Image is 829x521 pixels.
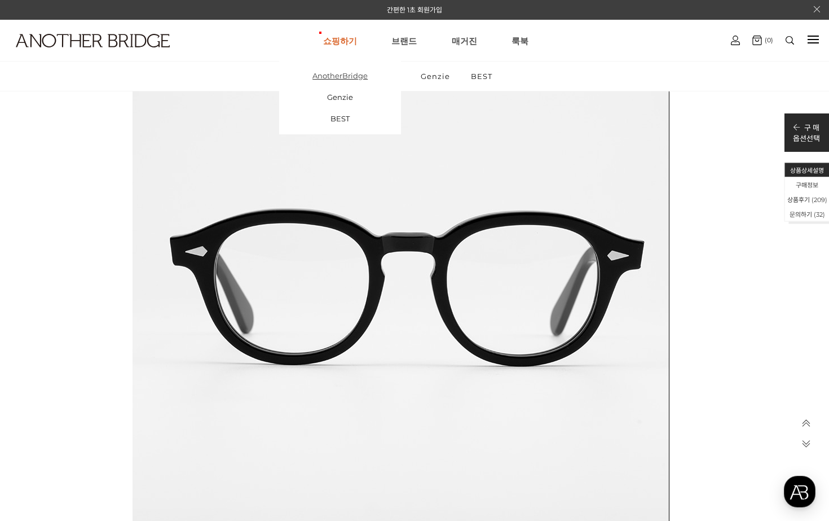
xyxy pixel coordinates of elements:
[6,34,130,75] a: logo
[752,36,773,45] a: (0)
[762,36,773,44] span: (0)
[174,375,188,384] span: 설정
[323,20,357,61] a: 쇼핑하기
[752,36,762,45] img: cart
[279,86,401,108] a: Genzie
[36,375,42,384] span: 홈
[74,358,145,386] a: 대화
[279,108,401,129] a: BEST
[103,375,117,384] span: 대화
[279,65,401,86] a: AnotherBridge
[511,20,528,61] a: 룩북
[3,358,74,386] a: 홈
[391,20,417,61] a: 브랜드
[411,62,460,91] a: Genzie
[16,34,170,47] img: logo
[786,36,794,45] img: search
[461,62,502,91] a: BEST
[452,20,477,61] a: 매거진
[145,358,217,386] a: 설정
[731,36,740,45] img: cart
[793,122,820,133] p: 구 매
[814,196,825,204] span: 209
[387,6,442,14] a: 간편한 1초 회원가입
[793,133,820,143] p: 옵션선택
